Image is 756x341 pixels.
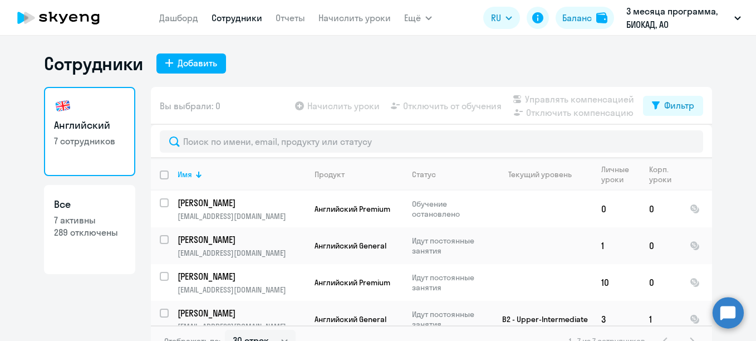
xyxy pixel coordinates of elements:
[44,52,143,75] h1: Сотрудники
[592,264,640,301] td: 10
[44,87,135,176] a: Английский7 сотрудников
[178,197,305,209] a: [PERSON_NAME]
[178,321,305,332] p: [EMAIL_ADDRESS][DOMAIN_NAME]
[491,11,501,25] span: RU
[54,118,125,133] h3: Английский
[640,191,681,227] td: 0
[44,185,135,274] a: Все7 активны289 отключены
[412,169,488,179] div: Статус
[592,227,640,264] td: 1
[601,164,640,184] div: Личные уроки
[626,4,730,31] p: 3 месяца программа, БИОКАД, АО
[54,135,125,147] p: 7 сотрудников
[178,285,305,295] p: [EMAIL_ADDRESS][DOMAIN_NAME]
[412,272,488,293] p: Идут постоянные занятия
[412,199,488,219] p: Обучение остановлено
[640,301,681,338] td: 1
[160,130,703,153] input: Поиск по имени, email, продукту или статусу
[556,7,614,29] button: Балансbalance
[54,226,125,238] p: 289 отключены
[315,169,345,179] div: Продукт
[178,307,305,319] a: [PERSON_NAME]
[315,241,386,251] span: Английский General
[178,307,303,319] p: [PERSON_NAME]
[178,56,217,70] div: Добавить
[318,12,391,23] a: Начислить уроки
[404,7,432,29] button: Ещё
[159,12,198,23] a: Дашборд
[498,169,592,179] div: Текущий уровень
[178,233,303,246] p: [PERSON_NAME]
[592,191,640,227] td: 0
[156,53,226,74] button: Добавить
[562,11,592,25] div: Баланс
[649,164,671,184] div: Корп. уроки
[412,169,436,179] div: Статус
[178,197,303,209] p: [PERSON_NAME]
[643,96,703,116] button: Фильтр
[178,270,303,282] p: [PERSON_NAME]
[315,169,402,179] div: Продукт
[649,164,680,184] div: Корп. уроки
[592,301,640,338] td: 3
[640,227,681,264] td: 0
[178,270,305,282] a: [PERSON_NAME]
[315,314,386,324] span: Английский General
[178,248,305,258] p: [EMAIL_ADDRESS][DOMAIN_NAME]
[640,264,681,301] td: 0
[276,12,305,23] a: Отчеты
[178,233,305,246] a: [PERSON_NAME]
[54,214,125,226] p: 7 активны
[315,204,390,214] span: Английский Premium
[412,236,488,256] p: Идут постоянные занятия
[404,11,421,25] span: Ещё
[178,169,192,179] div: Имя
[160,99,220,113] span: Вы выбрали: 0
[178,169,305,179] div: Имя
[601,164,630,184] div: Личные уроки
[54,197,125,212] h3: Все
[664,99,694,112] div: Фильтр
[621,4,747,31] button: 3 месяца программа, БИОКАД, АО
[508,169,572,179] div: Текущий уровень
[178,211,305,221] p: [EMAIL_ADDRESS][DOMAIN_NAME]
[54,97,72,115] img: english
[483,7,520,29] button: RU
[212,12,262,23] a: Сотрудники
[489,301,592,338] td: B2 - Upper-Intermediate
[315,277,390,288] span: Английский Premium
[596,12,607,23] img: balance
[412,309,488,329] p: Идут постоянные занятия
